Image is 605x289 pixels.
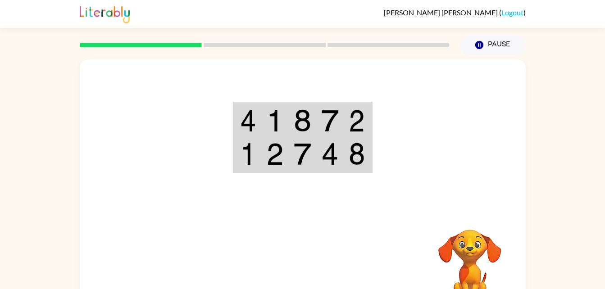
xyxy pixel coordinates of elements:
[321,143,338,165] img: 4
[80,4,130,23] img: Literably
[240,143,256,165] img: 1
[294,143,311,165] img: 7
[266,143,283,165] img: 2
[321,109,338,132] img: 7
[349,109,365,132] img: 2
[384,8,526,17] div: ( )
[266,109,283,132] img: 1
[349,143,365,165] img: 8
[240,109,256,132] img: 4
[501,8,523,17] a: Logout
[460,35,526,55] button: Pause
[384,8,499,17] span: [PERSON_NAME] [PERSON_NAME]
[294,109,311,132] img: 8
